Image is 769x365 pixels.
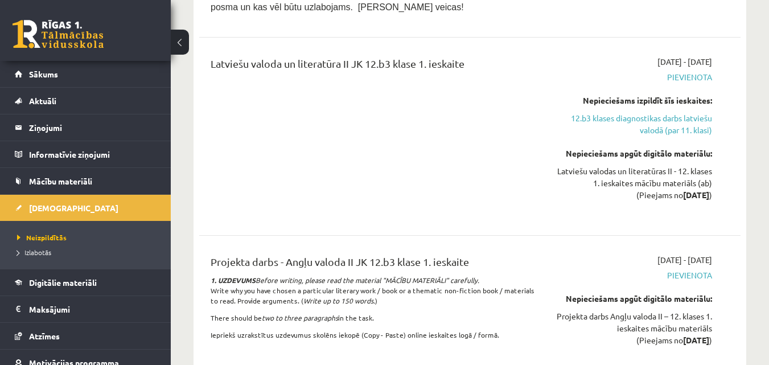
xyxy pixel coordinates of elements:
span: Izlabotās [17,248,51,257]
span: Pievienota [556,269,712,281]
span: Mācību materiāli [29,176,92,186]
a: Maksājumi [15,296,157,322]
a: Aktuāli [15,88,157,114]
span: [DATE] - [DATE] [657,254,712,266]
i: two to three paragraphs [262,313,338,322]
strong: [DATE] [683,335,709,345]
legend: Maksājumi [29,296,157,322]
a: Mācību materiāli [15,168,157,194]
span: [DEMOGRAPHIC_DATA] [29,203,118,213]
i: Write up to 150 words. [303,296,375,305]
p: There should be in the task. [211,313,539,323]
p: Write why you have chosen a particular literary work / book or a thematic non-fiction book / mate... [211,275,539,306]
span: Neizpildītās [17,233,67,242]
a: Informatīvie ziņojumi [15,141,157,167]
div: Projekta darbs Angļu valoda II – 12. klases 1. ieskaites mācību materiāls (Pieejams no ) [556,310,712,346]
a: Neizpildītās [17,232,159,243]
a: Rīgas 1. Tālmācības vidusskola [13,20,104,48]
strong: 1. UZDEVUMS [211,276,256,285]
legend: Ziņojumi [29,114,157,141]
div: Nepieciešams apgūt digitālo materiālu: [556,147,712,159]
p: Iepriekš uzrakstītus uzdevumus skolēns iekopē (Copy - Paste) online ieskaites logā / formā. [211,330,539,340]
a: [DEMOGRAPHIC_DATA] [15,195,157,221]
a: Izlabotās [17,247,159,257]
div: Nepieciešams izpildīt šīs ieskaites: [556,95,712,106]
span: [DATE] - [DATE] [657,56,712,68]
a: Digitālie materiāli [15,269,157,296]
a: Sākums [15,61,157,87]
a: Ziņojumi [15,114,157,141]
span: Aktuāli [29,96,56,106]
a: Atzīmes [15,323,157,349]
strong: [DATE] [683,190,709,200]
div: Nepieciešams apgūt digitālo materiālu: [556,293,712,305]
span: Digitālie materiāli [29,277,97,288]
span: Atzīmes [29,331,60,341]
i: Before writing, please read the material "MĀCĪBU MATERIĀLI" carefully. [211,276,479,285]
div: Projekta darbs - Angļu valoda II JK 12.b3 klase 1. ieskaite [211,254,539,275]
span: Sākums [29,69,58,79]
div: Latviešu valodas un literatūras II - 12. klases 1. ieskaites mācību materiāls (ab) (Pieejams no ) [556,165,712,201]
a: 12.b3 klases diagnostikas darbs latviešu valodā (par 11. klasi) [556,112,712,136]
span: Pievienota [556,71,712,83]
legend: Informatīvie ziņojumi [29,141,157,167]
div: Latviešu valoda un literatūra II JK 12.b3 klase 1. ieskaite [211,56,539,77]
